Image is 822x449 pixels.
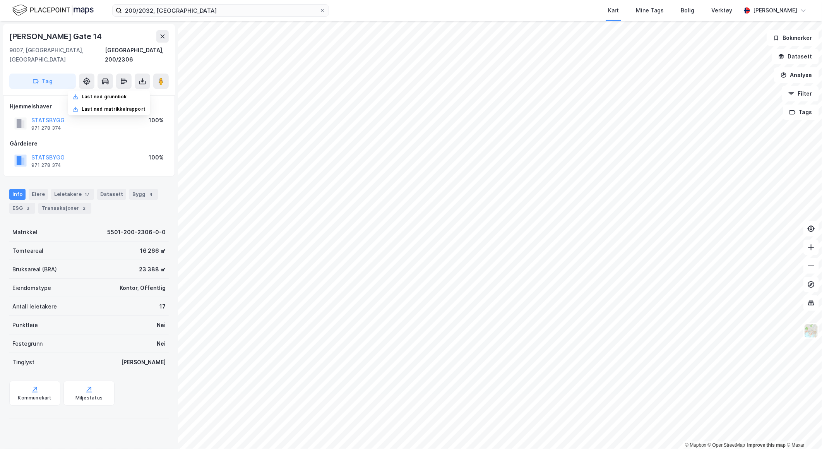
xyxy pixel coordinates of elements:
div: Hjemmelshaver [10,102,168,111]
div: 17 [83,190,91,198]
div: 5501-200-2306-0-0 [107,228,166,237]
button: Filter [782,86,819,101]
div: Mine Tags [636,6,664,15]
img: Z [804,324,819,338]
div: Verktøy [711,6,732,15]
div: Nei [157,339,166,348]
div: Gårdeiere [10,139,168,148]
button: Bokmerker [767,30,819,46]
button: Tags [783,105,819,120]
div: Kart [608,6,619,15]
div: Miljøstatus [75,395,103,401]
div: Festegrunn [12,339,43,348]
div: Tinglyst [12,358,34,367]
div: Last ned grunnbok [82,94,127,100]
a: OpenStreetMap [708,442,745,448]
div: 16 266 ㎡ [140,246,166,255]
div: 3 [24,204,32,212]
div: Kontor, Offentlig [120,283,166,293]
div: Info [9,189,26,200]
div: Eiere [29,189,48,200]
div: [PERSON_NAME] [121,358,166,367]
div: Antall leietakere [12,302,57,311]
div: Punktleie [12,320,38,330]
div: Eiendomstype [12,283,51,293]
button: Tag [9,74,76,89]
a: Improve this map [747,442,786,448]
div: Datasett [97,189,126,200]
div: Bolig [681,6,694,15]
div: 23 388 ㎡ [139,265,166,274]
img: logo.f888ab2527a4732fd821a326f86c7f29.svg [12,3,94,17]
div: Kontrollprogram for chat [783,412,822,449]
div: 2 [80,204,88,212]
div: Bygg [129,189,158,200]
button: Analyse [774,67,819,83]
div: 971 278 374 [31,162,61,168]
div: Bruksareal (BRA) [12,265,57,274]
div: 971 278 374 [31,125,61,131]
div: 17 [159,302,166,311]
div: Last ned matrikkelrapport [82,106,146,112]
div: Transaksjoner [38,203,91,214]
div: ESG [9,203,35,214]
button: Datasett [772,49,819,64]
div: [PERSON_NAME] [753,6,797,15]
div: 100% [149,153,164,162]
div: Nei [157,320,166,330]
input: Søk på adresse, matrikkel, gårdeiere, leietakere eller personer [122,5,319,16]
div: Tomteareal [12,246,43,255]
a: Mapbox [685,442,706,448]
div: 4 [147,190,155,198]
div: Matrikkel [12,228,38,237]
div: [GEOGRAPHIC_DATA], 200/2306 [105,46,169,64]
div: Leietakere [51,189,94,200]
iframe: Chat Widget [783,412,822,449]
div: 9007, [GEOGRAPHIC_DATA], [GEOGRAPHIC_DATA] [9,46,105,64]
div: Kommunekart [18,395,51,401]
div: [PERSON_NAME] Gate 14 [9,30,103,43]
div: 100% [149,116,164,125]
